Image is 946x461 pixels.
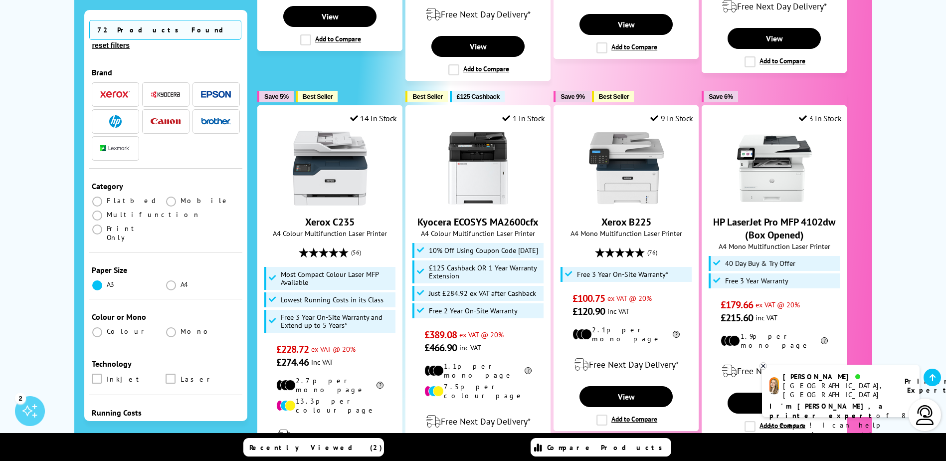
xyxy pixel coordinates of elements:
[107,280,116,289] span: A3
[424,382,532,400] li: 7.5p per colour page
[783,381,892,399] div: [GEOGRAPHIC_DATA], [GEOGRAPHIC_DATA]
[596,42,657,53] label: Add to Compare
[572,325,680,343] li: 2.1p per mono page
[107,210,200,219] span: Multifunction
[459,343,481,352] span: inc VAT
[650,113,693,123] div: 9 In Stock
[429,246,538,254] span: 10% Off Using Coupon Code [DATE]
[263,422,397,450] div: modal_delivery
[725,259,795,267] span: 40 Day Buy & Try Offer
[281,296,383,304] span: Lowest Running Costs in its Class
[181,327,213,336] span: Mono
[601,216,651,229] a: Xerox B225
[572,305,605,318] span: £120.90
[92,181,240,191] div: Category
[276,376,383,394] li: 2.7p per mono page
[737,131,812,206] img: HP LaserJet Pro MFP 4102dw (Box Opened)
[737,198,812,208] a: HP LaserJet Pro MFP 4102dw (Box Opened)
[92,265,240,275] div: Paper Size
[97,115,133,128] button: HP
[293,131,368,206] img: Xerox C235
[915,405,935,425] img: user-headset-light.svg
[296,91,338,102] button: Best Seller
[429,289,536,297] span: Just £284.92 ex VAT after Cashback
[405,91,448,102] button: Best Seller
[799,113,842,123] div: 3 In Stock
[201,91,231,98] img: Epson
[745,56,805,67] label: Add to Compare
[457,93,500,100] span: £125 Cashback
[305,216,355,229] a: Xerox C235
[264,93,288,100] span: Save 5%
[281,270,393,286] span: Most Compact Colour Laser MFP Available
[592,91,634,102] button: Best Seller
[589,198,664,208] a: Xerox B225
[89,41,133,50] button: reset filters
[92,359,240,369] div: Technology
[531,438,671,457] a: Compare Products
[559,351,693,379] div: modal_delivery
[707,357,841,385] div: modal_delivery
[92,67,240,77] div: Brand
[303,93,333,100] span: Best Seller
[424,341,457,354] span: £466.90
[441,198,516,208] a: Kyocera ECOSYS MA2600cfx
[411,229,545,238] span: A4 Colour Multifunction Laser Printer
[579,386,672,407] a: View
[350,113,397,123] div: 14 In Stock
[257,91,293,102] button: Save 5%
[97,88,133,101] button: Xerox
[351,243,361,262] span: (56)
[589,131,664,206] img: Xerox B225
[107,374,144,385] span: Inkjet
[181,374,214,385] span: Laser
[198,115,234,128] button: Brother
[181,196,230,205] span: Mobile
[756,313,777,322] span: inc VAT
[283,6,376,27] a: View
[243,438,384,457] a: Recently Viewed (2)
[198,88,234,101] button: Epson
[783,372,892,381] div: [PERSON_NAME]
[728,393,820,414] a: View
[459,330,504,339] span: ex VAT @ 20%
[201,118,231,125] img: Brother
[92,312,240,322] div: Colour or Mono
[596,415,657,426] label: Add to Compare
[148,88,184,101] button: Kyocera
[572,292,605,305] span: £100.75
[148,115,184,128] button: Canon
[745,421,805,432] label: Add to Compare
[107,327,148,336] span: Colour
[756,300,800,309] span: ex VAT @ 20%
[109,115,122,128] img: HP
[311,357,333,367] span: inc VAT
[448,64,509,75] label: Add to Compare
[725,277,788,285] span: Free 3 Year Warranty
[411,0,545,28] div: modal_delivery
[276,343,309,356] span: £228.72
[607,306,629,316] span: inc VAT
[89,20,241,40] span: 72 Products Found
[713,216,835,241] a: HP LaserJet Pro MFP 4102dw (Box Opened)
[281,313,393,329] span: Free 3 Year On-Site Warranty and Extend up to 5 Years*
[709,93,733,100] span: Save 6%
[547,443,668,452] span: Compare Products
[721,298,753,311] span: £179.66
[293,198,368,208] a: Xerox C235
[599,93,629,100] span: Best Seller
[276,397,383,415] li: 13.3p per colour page
[417,216,539,229] a: Kyocera ECOSYS MA2600cfx
[707,241,841,251] span: A4 Mono Multifunction Laser Printer
[441,131,516,206] img: Kyocera ECOSYS MA2600cfx
[721,311,753,324] span: £215.60
[559,229,693,238] span: A4 Mono Multifunction Laser Printer
[424,328,457,341] span: £389.08
[769,377,779,395] img: amy-livechat.png
[181,280,189,289] span: A4
[92,408,240,418] div: Running Costs
[431,36,524,57] a: View
[607,293,652,303] span: ex VAT @ 20%
[15,393,26,404] div: 2
[579,14,672,35] a: View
